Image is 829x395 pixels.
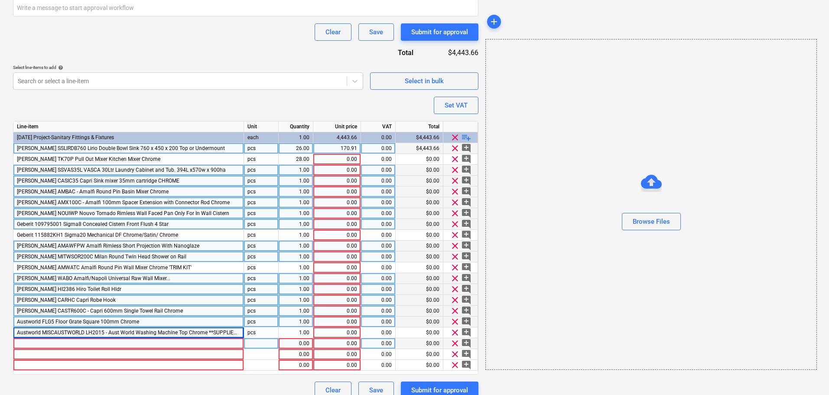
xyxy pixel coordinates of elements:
div: 0.00 [364,230,392,241]
button: Save [358,23,394,41]
span: clear [450,197,460,208]
span: clear [450,284,460,294]
div: 1.00 [282,284,309,295]
span: clear [450,273,460,284]
button: Browse Files [622,213,681,230]
div: Total [366,48,427,58]
div: 0.00 [364,317,392,327]
div: pcs [244,186,279,197]
div: 0.00 [317,349,357,360]
div: pcs [244,143,279,154]
button: Set VAT [434,97,478,114]
div: 0.00 [364,197,392,208]
div: $0.00 [396,197,443,208]
div: 0.00 [364,143,392,154]
div: 0.00 [364,132,392,143]
div: Line-item [13,121,244,132]
span: clear [450,176,460,186]
span: Geberit 109795001 Sigma8 Concealed Cistern Front Flush 4 Star [17,221,169,227]
div: pcs [244,262,279,273]
div: Save [369,26,383,38]
div: 1.00 [282,186,309,197]
div: 1.00 [282,132,309,143]
div: $0.00 [396,284,443,295]
span: clear [450,154,460,164]
span: add_comment [461,295,471,305]
span: add_comment [461,284,471,294]
div: 1.00 [282,306,309,317]
div: 0.00 [317,186,357,197]
iframe: Chat Widget [786,353,829,395]
span: Castano NOUIWP Nouvo Tornado Rimless Wall Faced Pan Only For In Wall Cistern [17,210,229,216]
div: pcs [244,251,279,262]
div: Browse Files [633,216,670,227]
span: Castano AMWATC Amalfi Round Pin Wall Mixer Chrome 'TRIM KIT' [17,264,192,271]
div: 1.00 [282,317,309,327]
span: add_comment [461,360,471,370]
div: 0.00 [364,176,392,186]
span: add_comment [461,251,471,262]
div: 0.00 [317,208,357,219]
div: $4,443.66 [396,143,443,154]
div: $0.00 [396,230,443,241]
span: add_comment [461,327,471,338]
div: pcs [244,273,279,284]
div: Quantity [279,121,313,132]
div: pcs [244,197,279,208]
div: 0.00 [364,219,392,230]
span: CASTANO AMX100C - Amalfi 100mm Spacer Extension with Connector Rod Chrome [17,199,230,206]
span: add_comment [461,349,471,359]
span: add [489,16,499,27]
div: 0.00 [364,165,392,176]
div: $0.00 [396,208,443,219]
div: 0.00 [317,251,357,262]
span: clear [450,143,460,153]
div: 0.00 [317,306,357,317]
span: add_comment [461,197,471,208]
span: Castano MITWSOR200C Milan Round Twin Head Shower on Rail [17,254,186,260]
div: 1.00 [282,273,309,284]
span: add_comment [461,154,471,164]
span: clear [450,219,460,229]
div: $4,443.66 [396,132,443,143]
span: Castano AMAWFPW Amalfi Rimless Short Projection With Nanoglaze [17,243,199,249]
span: 3-15-03 Project-Sanitary Fittings & Fixtures [17,134,114,140]
div: 1.00 [282,165,309,176]
div: 0.00 [364,338,392,349]
div: 0.00 [317,165,357,176]
div: 1.00 [282,176,309,186]
span: add_comment [461,143,471,153]
div: $0.00 [396,186,443,197]
div: 170.91 [317,143,357,154]
div: VAT [361,121,396,132]
div: 0.00 [364,306,392,317]
button: Clear [315,23,351,41]
div: each [244,132,279,143]
span: clear [450,241,460,251]
div: 1.00 [282,251,309,262]
div: Total [396,121,443,132]
div: 0.00 [364,360,392,371]
span: add_comment [461,208,471,219]
div: 0.00 [364,186,392,197]
div: $0.00 [396,176,443,186]
div: 26.00 [282,143,309,154]
span: clear [450,295,460,305]
span: clear [450,306,460,316]
div: 0.00 [364,262,392,273]
div: 0.00 [317,197,357,208]
div: 28.00 [282,154,309,165]
div: 0.00 [317,273,357,284]
span: clear [450,251,460,262]
div: 0.00 [364,273,392,284]
div: $0.00 [396,262,443,273]
div: 0.00 [317,241,357,251]
div: 0.00 [317,176,357,186]
span: clear [450,349,460,359]
div: Browse Files [485,39,817,370]
div: 0.00 [317,230,357,241]
div: $0.00 [396,327,443,338]
div: 0.00 [364,251,392,262]
div: Unit [244,121,279,132]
